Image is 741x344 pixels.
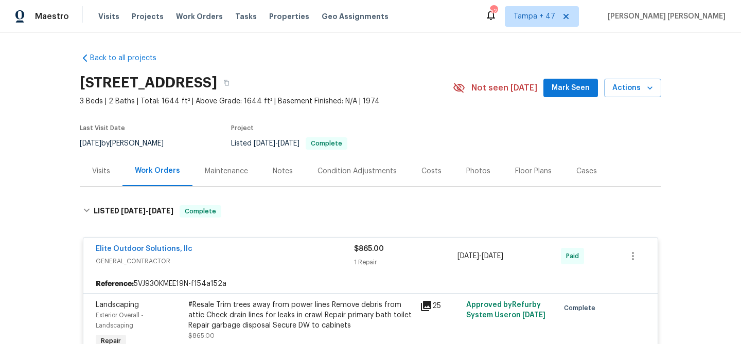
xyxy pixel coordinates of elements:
[80,137,176,150] div: by [PERSON_NAME]
[181,206,220,216] span: Complete
[132,11,164,22] span: Projects
[269,11,309,22] span: Properties
[421,166,442,176] div: Costs
[80,140,101,147] span: [DATE]
[80,53,179,63] a: Back to all projects
[92,166,110,176] div: Visits
[471,83,537,93] span: Not seen [DATE]
[278,140,299,147] span: [DATE]
[96,279,134,289] b: Reference:
[96,301,139,309] span: Landscaping
[188,300,414,331] div: #Resale Trim trees away from power lines Remove debris from attic Check drain lines for leaks in ...
[217,74,236,92] button: Copy Address
[457,252,479,260] span: [DATE]
[515,166,552,176] div: Floor Plans
[552,82,590,95] span: Mark Seen
[457,251,503,261] span: -
[354,245,384,252] span: $865.00
[420,300,460,312] div: 25
[322,11,389,22] span: Geo Assignments
[149,207,173,214] span: [DATE]
[514,11,555,22] span: Tampa + 47
[466,301,545,319] span: Approved by Refurby System User on
[273,166,293,176] div: Notes
[205,166,248,176] div: Maintenance
[254,140,275,147] span: [DATE]
[80,195,661,228] div: LISTED [DATE]-[DATE]Complete
[98,11,119,22] span: Visits
[307,140,346,147] span: Complete
[564,303,599,313] span: Complete
[566,251,583,261] span: Paid
[235,13,257,20] span: Tasks
[231,125,254,131] span: Project
[35,11,69,22] span: Maestro
[176,11,223,22] span: Work Orders
[317,166,397,176] div: Condition Adjustments
[96,256,354,266] span: GENERAL_CONTRACTOR
[96,245,192,252] a: Elite Outdoor Solutions, llc
[80,78,217,88] h2: [STREET_ADDRESS]
[543,79,598,98] button: Mark Seen
[94,205,173,218] h6: LISTED
[80,96,453,106] span: 3 Beds | 2 Baths | Total: 1644 ft² | Above Grade: 1644 ft² | Basement Finished: N/A | 1974
[80,125,125,131] span: Last Visit Date
[188,333,215,339] span: $865.00
[83,275,658,293] div: 5VJ930KMEE19N-f154a152a
[354,257,457,267] div: 1 Repair
[604,11,726,22] span: [PERSON_NAME] [PERSON_NAME]
[466,166,490,176] div: Photos
[576,166,597,176] div: Cases
[612,82,653,95] span: Actions
[604,79,661,98] button: Actions
[231,140,347,147] span: Listed
[522,312,545,319] span: [DATE]
[254,140,299,147] span: -
[121,207,146,214] span: [DATE]
[135,166,180,176] div: Work Orders
[490,6,497,16] div: 527
[121,207,173,214] span: -
[96,312,144,329] span: Exterior Overall - Landscaping
[482,252,503,260] span: [DATE]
